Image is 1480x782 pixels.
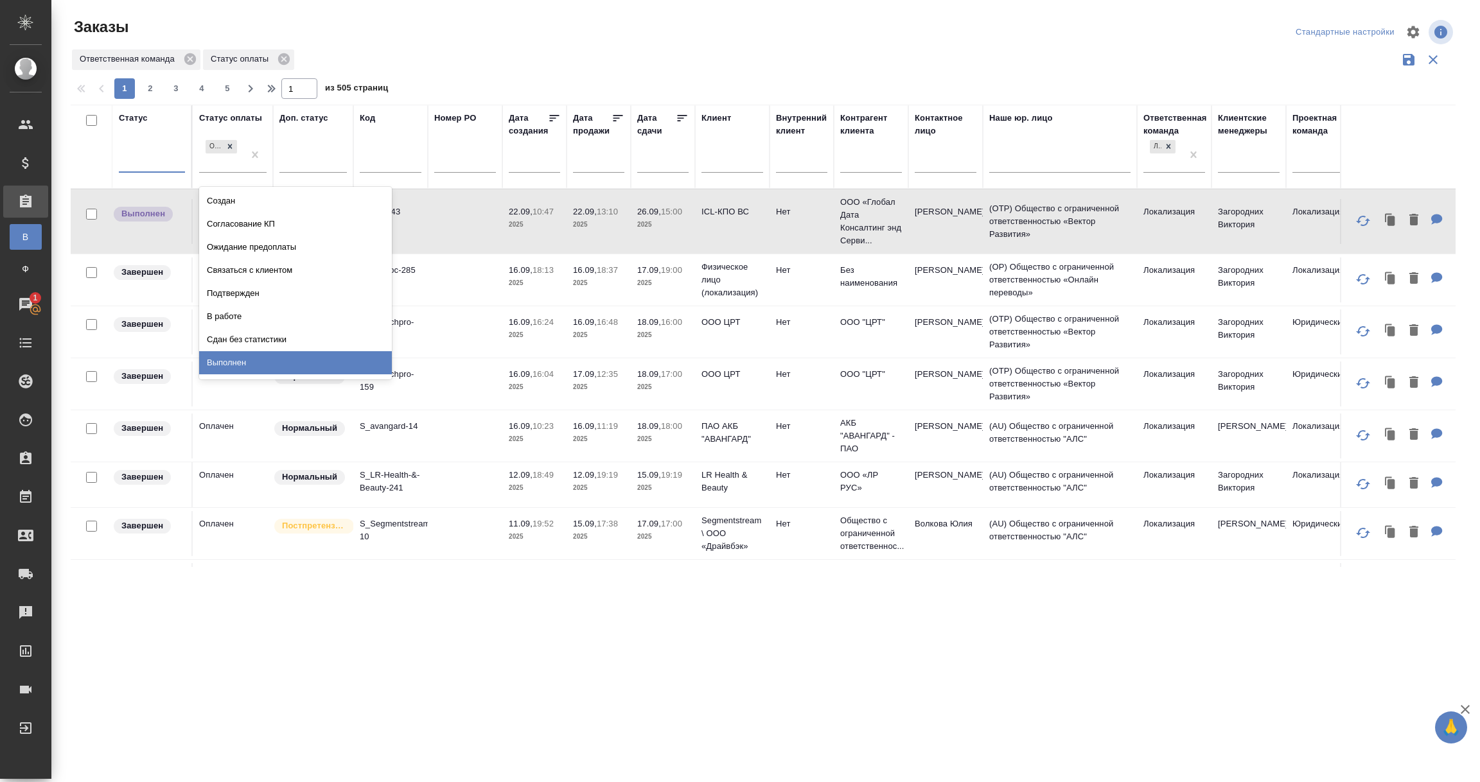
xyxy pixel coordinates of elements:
[637,482,689,494] p: 2025
[121,370,163,383] p: Завершен
[509,112,548,137] div: Дата создания
[1218,112,1280,137] div: Клиентские менеджеры
[637,112,676,137] div: Дата сдачи
[191,78,212,99] button: 4
[573,317,597,327] p: 16.09,
[1137,199,1211,244] td: Локализация
[533,207,554,216] p: 10:47
[1348,420,1379,451] button: Обновить
[983,563,1137,608] td: (AU) Общество с ограниченной ответственностью "АЛС"
[199,189,392,213] div: Создан
[1348,517,1379,548] button: Обновить
[193,462,273,507] td: Оплачен
[1137,563,1211,608] td: Локализация
[112,368,185,385] div: Выставляет КМ при направлении счета или после выполнения всех работ/сдачи заказа клиенту. Окончат...
[1286,257,1361,302] td: Локализация
[509,329,560,342] p: 2025
[1137,309,1211,354] td: Локализация
[776,420,827,433] p: Нет
[661,421,682,431] p: 18:00
[16,263,35,275] span: Ф
[112,469,185,486] div: Выставляет КМ при направлении счета или после выполнения всех работ/сдачи заказа клиенту. Окончат...
[661,470,682,480] p: 19:19
[1403,266,1425,292] button: Удалить
[273,420,347,437] div: Статус по умолчанию для стандартных заказов
[112,420,185,437] div: Выставляет КМ при направлении счета или после выполнения всех работ/сдачи заказа клиенту. Окончат...
[908,199,983,244] td: [PERSON_NAME]
[637,433,689,446] p: 2025
[279,112,328,125] div: Доп. статус
[1137,511,1211,556] td: Локализация
[908,257,983,302] td: [PERSON_NAME]
[597,470,618,480] p: 19:19
[597,421,618,431] p: 11:19
[1143,112,1207,137] div: Ответственная команда
[119,112,148,125] div: Статус
[573,218,624,231] p: 2025
[637,277,689,290] p: 2025
[908,309,983,354] td: [PERSON_NAME]
[776,469,827,482] p: Нет
[360,368,421,394] p: S_Speechpro-159
[701,261,763,299] p: Физическое лицо (локализация)
[206,140,223,153] div: Оплачен
[191,82,212,95] span: 4
[10,224,42,250] a: В
[1286,309,1361,354] td: Юридический
[533,265,554,275] p: 18:13
[1150,140,1161,153] div: Локализация
[1211,462,1286,507] td: Загородних Виктория
[121,318,163,331] p: Завершен
[637,530,689,543] p: 2025
[140,78,161,99] button: 2
[1421,48,1445,72] button: Сбросить фильтры
[840,112,902,137] div: Контрагент клиента
[3,288,48,320] a: 1
[637,265,661,275] p: 17.09,
[1348,264,1379,295] button: Обновить
[573,112,612,137] div: Дата продажи
[701,368,763,381] p: OOO ЦРТ
[701,205,763,218] p: ICL-КПО ВС
[637,421,661,431] p: 18.09,
[72,49,200,70] div: Ответственная команда
[1379,422,1403,448] button: Клонировать
[573,470,597,480] p: 12.09,
[637,207,661,216] p: 26.09,
[840,566,902,605] p: ООО «Нордголд Менеджмент»
[203,49,294,70] div: Статус оплаты
[193,413,273,458] td: Оплачен
[661,265,682,275] p: 19:00
[983,254,1137,306] td: (OP) Общество с ограниченной ответственностью «Онлайн переводы»
[1292,112,1354,137] div: Проектная команда
[509,433,560,446] p: 2025
[1348,205,1379,236] button: Обновить
[661,369,682,379] p: 17:00
[80,53,179,65] p: Ответственная команда
[573,381,624,394] p: 2025
[597,317,618,327] p: 16:48
[199,236,392,259] div: Ожидание предоплаты
[533,470,554,480] p: 18:49
[193,563,273,608] td: Оплачен
[1348,469,1379,500] button: Обновить
[121,266,163,279] p: Завершен
[1348,368,1379,399] button: Обновить
[434,112,476,125] div: Номер PO
[637,519,661,528] p: 17.09,
[360,517,421,543] p: S_Segmentstream-10
[840,417,902,455] p: АКБ "АВАНГАРД" - ПАО
[533,317,554,327] p: 16:24
[1211,257,1286,302] td: Загородних Виктория
[1211,563,1286,608] td: Загородних Виктория
[637,369,661,379] p: 18.09,
[360,420,421,433] p: S_avangard-14
[1379,266,1403,292] button: Клонировать
[701,469,763,494] p: LR Health & Beauty
[1379,207,1403,234] button: Клонировать
[1403,471,1425,497] button: Удалить
[1403,207,1425,234] button: Удалить
[282,422,337,435] p: Нормальный
[1435,711,1467,743] button: 🙏
[1286,199,1361,244] td: Локализация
